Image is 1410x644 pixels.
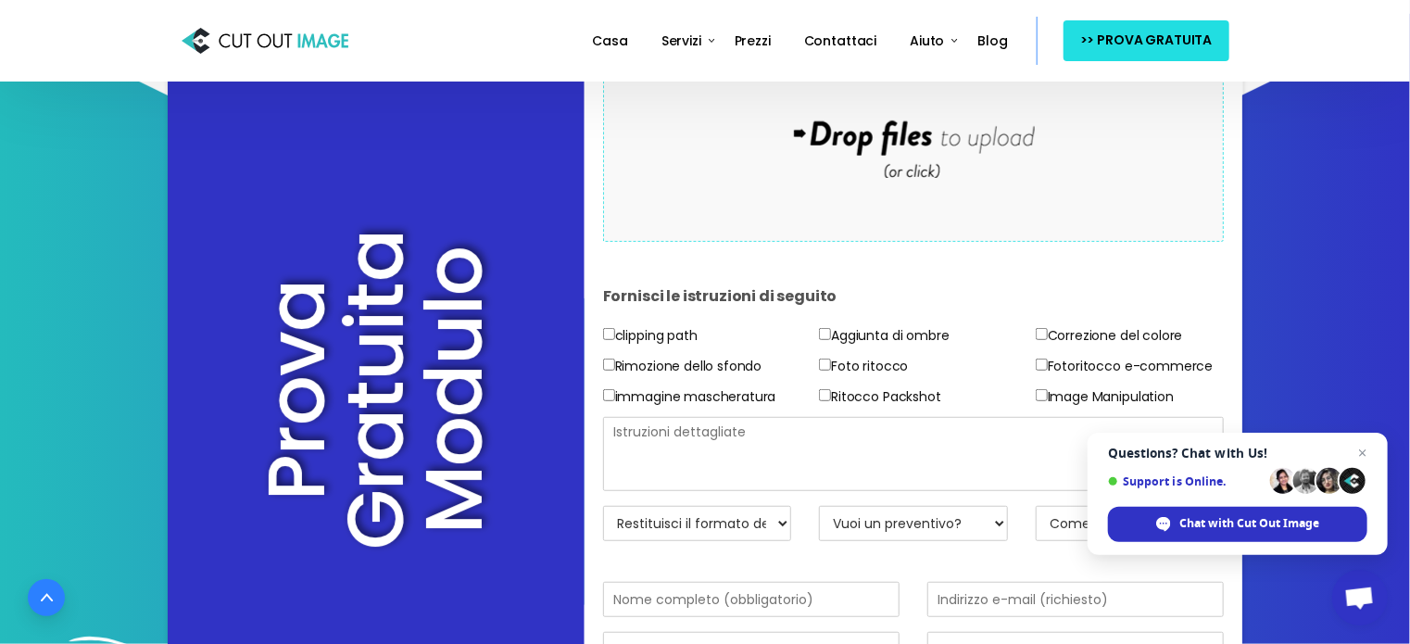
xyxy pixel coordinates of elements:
label: immagine mascheratura [603,385,776,409]
span: Support is Online. [1108,474,1264,488]
span: Contattaci [804,32,876,50]
label: Aggiunta di ombre [819,324,949,347]
h2: Prova Gratuita Modulo [258,209,493,571]
input: Ritocco Packshot [819,389,831,401]
input: Correzione del colore [1036,328,1048,340]
span: Aiuto [910,32,944,50]
span: Questions? Chat with Us! [1108,446,1367,461]
a: Casa [585,20,636,62]
a: Blog [971,20,1015,62]
input: Foto ritocco [819,359,831,371]
span: Casa [593,32,628,50]
label: Foto ritocco [819,355,908,378]
input: Image Manipulation [1036,389,1048,401]
span: >> PROVA GRATUITA [1080,29,1213,52]
input: clipping path [603,328,615,340]
input: immagine mascheratura [603,389,615,401]
a: >> PROVA GRATUITA [1064,20,1229,60]
input: Rimozione dello sfondo [603,359,615,371]
a: Inizio pagina [28,579,65,616]
span: Prezzi [735,32,771,50]
label: clipping path [603,324,698,347]
a: Servizi [654,20,709,62]
span: Chat with Cut Out Image [1108,507,1367,542]
span: Blog [978,32,1008,50]
label: Correzione del colore [1036,324,1183,347]
input: Nome completo (obbligatorio) [603,582,900,617]
a: Open chat [1332,570,1388,625]
label: Fotoritocco e-commerce [1036,355,1213,378]
label: Ritocco Packshot [819,385,940,409]
a: Contattaci [797,20,884,62]
label: Image Manipulation [1036,385,1174,409]
img: Cut Out Image: Fornitore di servizi di ritaglio di foto [182,23,348,58]
input: Indirizzo e-mail (richiesto) [927,582,1224,617]
span: Servizi [661,32,701,50]
label: Rimozione dello sfondo [603,355,762,378]
input: Fotoritocco e-commerce [1036,359,1048,371]
span: Chat with Cut Out Image [1179,515,1319,532]
h4: Fornisci le istruzioni di seguito [603,269,1225,324]
a: Prezzi [727,20,778,62]
a: Aiuto [902,20,951,62]
input: Aggiunta di ombre [819,328,831,340]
